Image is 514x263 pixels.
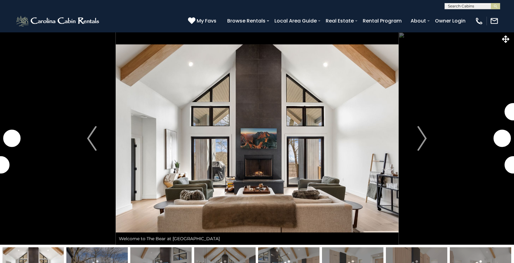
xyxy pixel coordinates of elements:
img: arrow [87,126,96,151]
a: Real Estate [323,15,357,26]
a: Local Area Guide [271,15,320,26]
a: Rental Program [360,15,405,26]
img: White-1-2.png [15,15,101,27]
a: Owner Login [432,15,469,26]
a: Browse Rentals [224,15,269,26]
img: phone-regular-white.png [475,17,483,25]
a: About [407,15,429,26]
button: Next [398,32,446,245]
span: My Favs [197,17,216,25]
img: mail-regular-white.png [490,17,499,25]
a: My Favs [188,17,218,25]
div: Welcome to The Bear at [GEOGRAPHIC_DATA] [116,232,399,245]
button: Previous [68,32,115,245]
img: arrow [417,126,427,151]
